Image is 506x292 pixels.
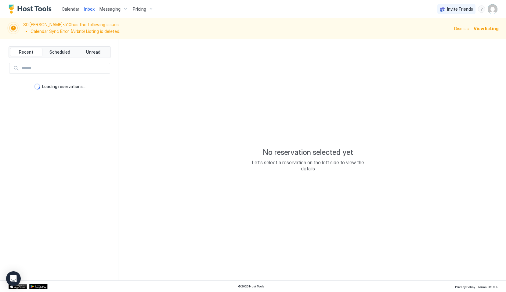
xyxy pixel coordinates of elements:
[447,6,473,12] span: Invite Friends
[42,84,85,89] span: Loading reservations...
[23,22,450,35] span: 30.[PERSON_NAME]-510 has the following issues:
[44,48,76,56] button: Scheduled
[6,271,21,286] div: Open Intercom Messenger
[31,29,450,34] li: Calendar Sync Error: (Airbnb) Listing is deleted.
[10,48,42,56] button: Recent
[454,25,469,32] div: Dismiss
[99,6,121,12] span: Messaging
[34,84,40,90] div: loading
[29,284,48,289] a: Google Play Store
[19,63,110,73] input: Input Field
[9,46,111,58] div: tab-group
[478,285,497,289] span: Terms Of Use
[478,283,497,290] a: Terms Of Use
[19,49,33,55] span: Recent
[455,285,475,289] span: Privacy Policy
[77,48,109,56] button: Unread
[478,5,485,13] div: menu
[62,6,79,12] a: Calendar
[474,25,499,32] div: View listing
[84,6,95,12] a: Inbox
[9,284,27,289] a: App Store
[247,159,369,172] span: Let's select a reservation on the left side to view the details
[488,4,497,14] div: User profile
[9,5,54,14] a: Host Tools Logo
[263,148,353,157] span: No reservation selected yet
[238,284,265,288] span: © 2025 Host Tools
[455,283,475,290] a: Privacy Policy
[49,49,70,55] span: Scheduled
[133,6,146,12] span: Pricing
[86,49,100,55] span: Unread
